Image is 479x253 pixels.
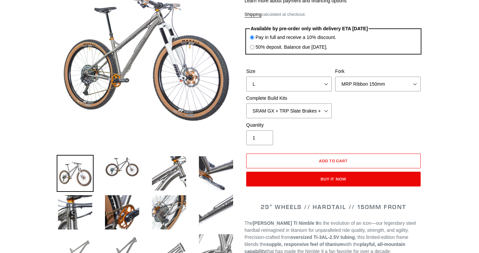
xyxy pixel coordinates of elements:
[319,158,348,163] span: Add to cart
[104,194,141,231] img: Load image into Gallery viewer, TI NIMBLE 9
[57,194,94,231] img: Load image into Gallery viewer, TI NIMBLE 9
[198,155,234,192] img: Load image into Gallery viewer, TI NIMBLE 9
[256,44,328,51] label: 50% deposit. Balance due [DATE].
[246,68,332,75] label: Size
[246,172,421,186] button: Buy it now
[250,25,369,32] legend: Available by pre-order only with delivery ETA [DATE]
[245,11,422,18] div: calculated at checkout.
[290,235,355,240] strong: oversized Ti-3AL-2.5V tubing
[245,12,262,17] a: Shipping
[246,95,332,102] label: Complete Build Kits
[151,194,188,231] img: Load image into Gallery viewer, TI NIMBLE 9
[256,34,336,41] label: Pay in full and receive a 10% discount.
[246,154,421,168] button: Add to cart
[261,203,406,211] span: 29" WHEELS // HARDTAIL // 150MM FRONT
[266,242,343,247] strong: supple, responsive feel of titanium
[335,68,421,75] label: Fork
[246,122,332,129] label: Quantity
[57,155,94,192] img: Load image into Gallery viewer, TI NIMBLE 9
[253,220,318,226] strong: [PERSON_NAME] Ti Nimble 9
[198,194,234,231] img: Load image into Gallery viewer, TI NIMBLE 9
[151,155,188,192] img: Load image into Gallery viewer, TI NIMBLE 9
[104,155,141,178] img: Load image into Gallery viewer, TI NIMBLE 9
